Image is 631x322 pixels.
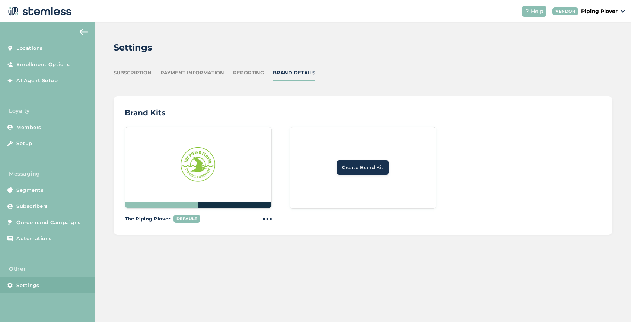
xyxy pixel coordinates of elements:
span: Settings [16,282,39,289]
img: icon-help-white-03924b79.svg [525,9,529,13]
span: AI Agent Setup [16,77,58,84]
span: Locations [16,45,43,52]
h3: The Piping Plover [125,215,171,223]
button: Create Brand Kit [337,160,389,175]
div: Brand Details [273,69,315,77]
div: Payment Information [160,69,224,77]
div: DEFAULT [173,215,201,223]
span: Members [16,124,41,131]
span: Create Brand Kit [342,164,383,171]
span: Enrollment Options [16,61,70,68]
iframe: Chat Widget [594,286,631,322]
span: On-demand Campaigns [16,219,81,226]
p: Piping Plover [581,7,618,15]
span: Automations [16,235,52,242]
span: Subscribers [16,203,48,210]
h2: Settings [114,41,152,54]
img: Brand Logo [180,147,216,183]
h2: Brand Kits [125,107,601,118]
img: icon-dots-c339c240.svg [263,215,272,223]
div: Subscription [114,69,152,77]
img: icon-arrow-back-accent-c549486e.svg [79,29,88,35]
div: VENDOR [552,7,578,15]
span: Setup [16,140,32,147]
span: Help [531,7,544,15]
div: Reporting [233,69,264,77]
img: logo-dark-0685b13c.svg [6,4,71,19]
span: Segments [16,187,44,194]
img: icon_down-arrow-small-66adaf34.svg [621,10,625,13]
